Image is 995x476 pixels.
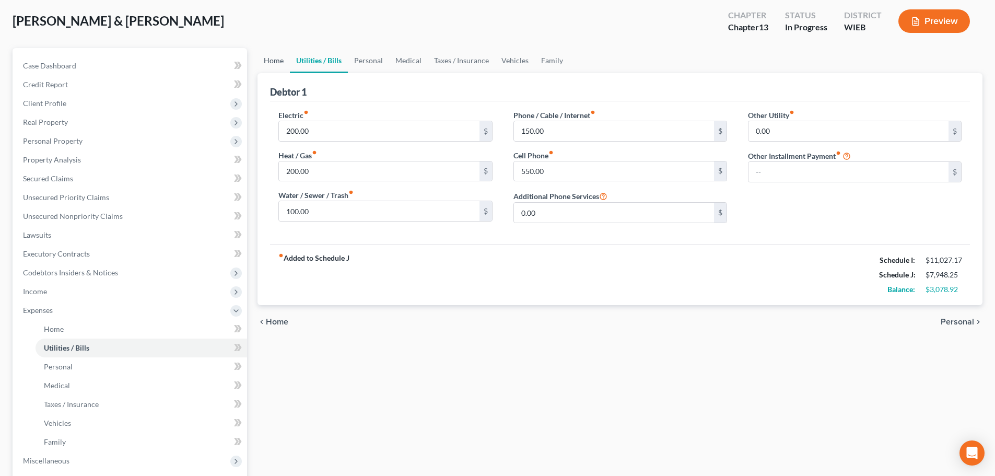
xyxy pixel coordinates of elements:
[15,150,247,169] a: Property Analysis
[479,161,492,181] div: $
[926,284,962,295] div: $3,078.92
[44,437,66,446] span: Family
[279,201,479,221] input: --
[728,9,768,21] div: Chapter
[44,419,71,427] span: Vehicles
[278,190,354,201] label: Water / Sewer / Trash
[36,433,247,451] a: Family
[844,9,882,21] div: District
[36,339,247,357] a: Utilities / Bills
[514,121,714,141] input: --
[949,121,961,141] div: $
[23,61,76,70] span: Case Dashboard
[479,201,492,221] div: $
[748,110,794,121] label: Other Utility
[44,362,73,371] span: Personal
[23,268,118,277] span: Codebtors Insiders & Notices
[348,190,354,195] i: fiber_manual_record
[266,318,288,326] span: Home
[844,21,882,33] div: WIEB
[513,190,607,202] label: Additional Phone Services
[36,414,247,433] a: Vehicles
[959,440,985,466] div: Open Intercom Messenger
[714,203,727,223] div: $
[279,121,479,141] input: --
[748,121,949,141] input: --
[312,150,317,155] i: fiber_manual_record
[23,136,83,145] span: Personal Property
[887,285,915,294] strong: Balance:
[748,162,949,182] input: --
[23,118,68,126] span: Real Property
[15,207,247,226] a: Unsecured Nonpriority Claims
[428,48,495,73] a: Taxes / Insurance
[36,357,247,376] a: Personal
[941,318,974,326] span: Personal
[495,48,535,73] a: Vehicles
[278,253,349,297] strong: Added to Schedule J
[23,80,68,89] span: Credit Report
[36,376,247,395] a: Medical
[785,21,827,33] div: In Progress
[257,48,290,73] a: Home
[44,381,70,390] span: Medical
[36,395,247,414] a: Taxes / Insurance
[879,270,916,279] strong: Schedule J:
[949,162,961,182] div: $
[785,9,827,21] div: Status
[278,253,284,258] i: fiber_manual_record
[23,174,73,183] span: Secured Claims
[836,150,841,156] i: fiber_manual_record
[513,150,554,161] label: Cell Phone
[44,324,64,333] span: Home
[15,56,247,75] a: Case Dashboard
[926,270,962,280] div: $7,948.25
[23,306,53,315] span: Expenses
[535,48,569,73] a: Family
[23,287,47,296] span: Income
[759,22,768,32] span: 13
[941,318,982,326] button: Personal chevron_right
[23,230,51,239] span: Lawsuits
[270,86,307,98] div: Debtor 1
[23,212,123,220] span: Unsecured Nonpriority Claims
[880,256,915,264] strong: Schedule I:
[15,169,247,188] a: Secured Claims
[714,121,727,141] div: $
[23,99,66,108] span: Client Profile
[303,110,309,115] i: fiber_manual_record
[44,343,89,352] span: Utilities / Bills
[926,255,962,265] div: $11,027.17
[789,110,794,115] i: fiber_manual_record
[36,320,247,339] a: Home
[590,110,595,115] i: fiber_manual_record
[548,150,554,155] i: fiber_manual_record
[898,9,970,33] button: Preview
[23,249,90,258] span: Executory Contracts
[279,161,479,181] input: --
[514,203,714,223] input: --
[278,110,309,121] label: Electric
[44,400,99,409] span: Taxes / Insurance
[278,150,317,161] label: Heat / Gas
[257,318,266,326] i: chevron_left
[15,75,247,94] a: Credit Report
[15,188,247,207] a: Unsecured Priority Claims
[23,193,109,202] span: Unsecured Priority Claims
[974,318,982,326] i: chevron_right
[728,21,768,33] div: Chapter
[714,161,727,181] div: $
[23,456,69,465] span: Miscellaneous
[257,318,288,326] button: chevron_left Home
[348,48,389,73] a: Personal
[15,226,247,245] a: Lawsuits
[514,161,714,181] input: --
[513,110,595,121] label: Phone / Cable / Internet
[748,150,841,161] label: Other Installment Payment
[23,155,81,164] span: Property Analysis
[389,48,428,73] a: Medical
[15,245,247,263] a: Executory Contracts
[479,121,492,141] div: $
[13,13,224,28] span: [PERSON_NAME] & [PERSON_NAME]
[290,48,348,73] a: Utilities / Bills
